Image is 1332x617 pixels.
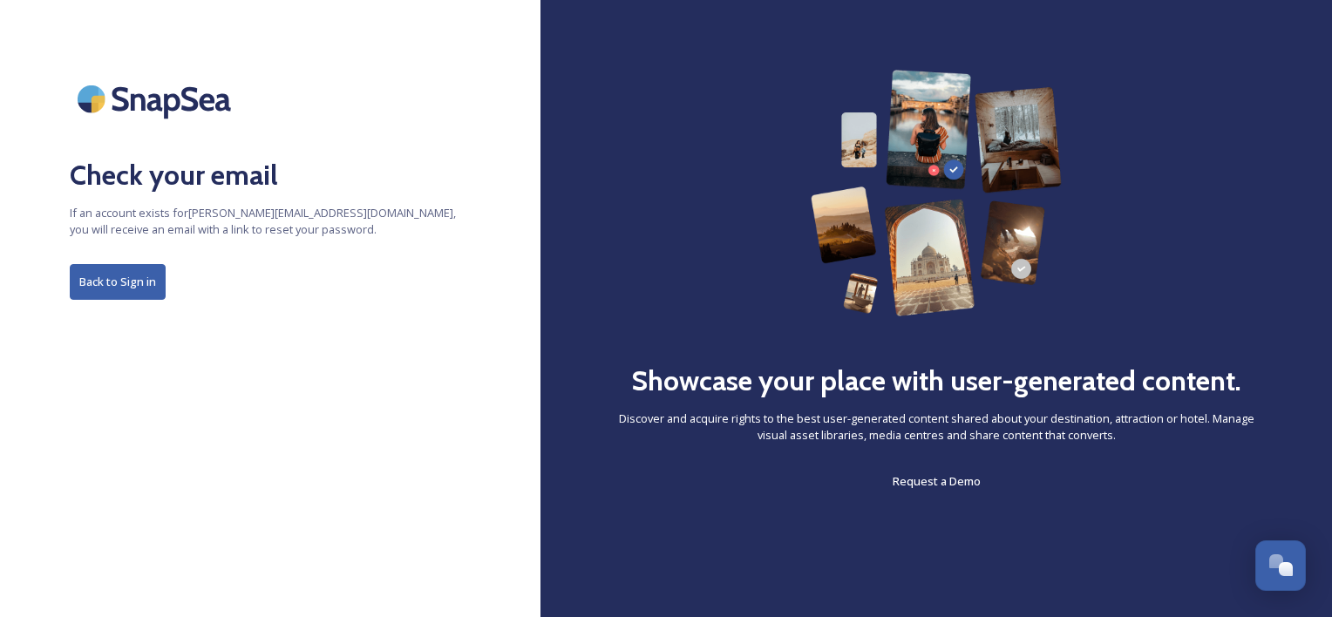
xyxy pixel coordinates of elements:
[70,264,471,300] a: Back to Sign in
[610,410,1262,444] span: Discover and acquire rights to the best user-generated content shared about your destination, att...
[70,205,471,238] span: If an account exists for [PERSON_NAME][EMAIL_ADDRESS][DOMAIN_NAME] , you will receive an email wi...
[70,154,471,196] h2: Check your email
[70,264,166,300] button: Back to Sign in
[893,471,981,492] a: Request a Demo
[893,473,981,489] span: Request a Demo
[1255,540,1306,591] button: Open Chat
[811,70,1063,316] img: 63b42ca75bacad526042e722_Group%20154-p-800.png
[631,360,1241,402] h2: Showcase your place with user-generated content.
[70,70,244,128] img: SnapSea Logo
